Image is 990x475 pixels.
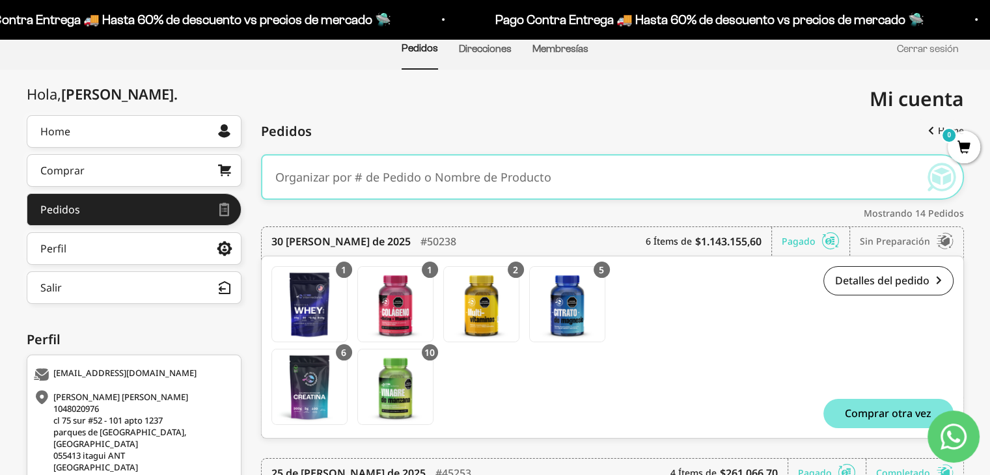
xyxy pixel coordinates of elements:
[358,267,433,342] img: Translation missing: es.Gomas con Colageno + Biotina + Vitamina C
[422,262,438,278] div: 1
[275,157,911,197] input: Organizar por # de Pedido o Nombre de Producto
[508,262,524,278] div: 2
[444,267,519,342] img: Translation missing: es.Gomas con Multivitamínicos y Minerales
[823,399,954,428] button: Comprar otra vez
[272,267,347,342] img: Translation missing: es.Proteína Whey - Sin Sabor - Sin Sabor / 2 libras (910g)
[646,227,772,256] div: 6 Ítems de
[40,165,85,176] div: Comprar
[493,9,922,30] p: Pago Contra Entrega 🚚 Hasta 60% de descuento vs precios de mercado 🛸
[27,330,241,349] div: Perfil
[27,193,241,226] a: Pedidos
[272,349,347,424] img: Translation missing: es.Creatina Monohidrato
[271,266,348,342] a: Proteína Whey - Sin Sabor - Sin Sabor / 2 libras (910g)
[27,232,241,265] a: Perfil
[357,349,433,425] a: Gomas con Vinagre de Manzana
[40,126,70,137] div: Home
[530,267,605,342] img: Translation missing: es.Gomas con Citrato de Magnesio
[261,122,312,141] span: Pedidos
[948,141,980,156] a: 0
[823,266,954,295] a: Detalles del pedido
[357,266,433,342] a: Gomas con Colageno + Biotina + Vitamina C
[870,85,964,112] span: Mi cuenta
[174,84,178,103] span: .
[845,408,931,418] span: Comprar otra vez
[422,344,438,360] div: 10
[40,204,80,215] div: Pedidos
[27,271,241,304] button: Salir
[402,42,438,53] a: Pedidos
[420,227,456,256] div: #50238
[271,234,411,249] time: 30 [PERSON_NAME] de 2025
[27,154,241,187] a: Comprar
[27,86,178,102] div: Hola,
[271,349,348,425] a: Creatina Monohidrato
[261,206,964,220] div: Mostrando 14 Pedidos
[897,43,959,54] a: Cerrar sesión
[336,262,352,278] div: 1
[336,344,352,360] div: 6
[358,349,433,424] img: Translation missing: es.Gomas con Vinagre de Manzana
[27,115,241,148] a: Home
[34,368,231,381] div: [EMAIL_ADDRESS][DOMAIN_NAME]
[918,119,964,142] a: Home
[40,243,66,254] div: Perfil
[594,262,610,278] div: 5
[40,282,62,293] div: Salir
[459,43,512,54] a: Direcciones
[782,227,850,256] div: Pagado
[860,227,954,256] div: Sin preparación
[61,84,178,103] span: [PERSON_NAME]
[695,234,762,249] b: $1.143.155,60
[532,43,588,54] a: Membresías
[941,128,957,143] mark: 0
[443,266,519,342] a: Gomas con Multivitamínicos y Minerales
[529,266,605,342] a: Gomas con Citrato de Magnesio
[34,391,231,473] div: [PERSON_NAME] [PERSON_NAME] 1048020976 cl 75 sur #52 - 101 apto 1237 parques de [GEOGRAPHIC_DATA]...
